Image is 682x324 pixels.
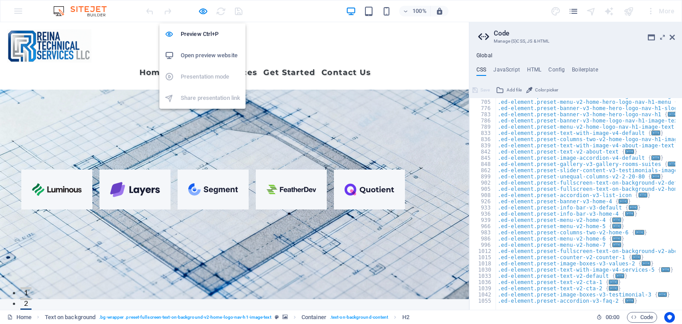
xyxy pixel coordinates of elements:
[275,315,279,320] i: This element is a customizable preset
[402,312,409,323] span: Click to select. Double-click to edit
[470,248,496,254] div: 1012
[7,312,32,323] a: Click to cancel selection. Double-click to open Pages
[20,265,32,267] button: 1
[139,44,166,56] a: Home
[668,112,677,117] span: ...
[470,205,496,211] div: 933
[638,193,647,198] span: ...
[470,285,496,292] div: 1039
[658,292,667,297] span: ...
[330,312,389,323] span: . text-on-background-content
[651,174,660,179] span: ...
[507,85,522,95] span: Add file
[263,44,315,56] a: Get Started
[470,292,496,298] div: 1042
[651,130,660,135] span: ...
[606,312,619,323] span: 00 00
[609,280,618,284] span: ...
[282,315,288,320] i: This element contains a background
[635,230,644,235] span: ...
[470,242,496,248] div: 996
[470,167,496,174] div: 862
[612,314,613,320] span: :
[470,217,496,223] div: 939
[321,44,371,56] a: Contact Us
[470,118,496,124] div: 786
[612,236,621,241] span: ...
[651,155,660,160] span: ...
[625,211,634,216] span: ...
[619,199,627,204] span: ...
[495,85,523,95] button: Add file
[51,6,118,16] img: Editor Logo
[470,261,496,267] div: 1018
[181,50,240,61] h6: Open preview website
[629,205,638,210] span: ...
[668,162,677,166] span: ...
[615,273,624,278] span: ...
[220,44,257,56] a: Services
[99,312,271,323] span: . bg-wrapper .preset-fullscreen-text-on-background-v2-home-logo-nav-h1-image-text
[664,312,675,323] button: Usercentrics
[470,142,496,149] div: 839
[7,7,91,40] img: reinatechserv.ae
[642,261,650,266] span: ...
[399,6,431,16] button: 100%
[493,67,519,76] h4: JavaScript
[470,186,496,192] div: 905
[535,85,558,95] span: Color picker
[631,312,653,323] span: Code
[476,67,486,76] h4: CSS
[568,6,579,16] button: pages
[301,312,326,323] span: Click to select. Double-click to edit
[470,192,496,198] div: 908
[568,6,579,16] i: Pages (Ctrl+Alt+S)
[45,312,96,323] span: Click to select. Double-click to edit
[470,211,496,217] div: 936
[470,136,496,142] div: 836
[470,198,496,205] div: 926
[661,267,670,272] span: ...
[45,312,409,323] nav: breadcrumb
[470,174,496,180] div: 899
[470,254,496,261] div: 1015
[436,7,444,15] i: On resize automatically adjust zoom level to fit chosen device.
[20,286,32,288] button: 3
[470,298,496,304] div: 1055
[470,267,496,273] div: 1030
[470,223,496,229] div: 966
[625,298,634,303] span: ...
[470,155,496,161] div: 845
[609,286,618,291] span: ...
[181,29,240,40] h6: Preview Ctrl+P
[470,229,496,236] div: 983
[625,149,634,154] span: ...
[470,149,496,155] div: 842
[470,279,496,285] div: 1036
[470,236,496,242] div: 986
[612,224,621,229] span: ...
[470,130,496,136] div: 833
[612,242,621,247] span: ...
[172,44,214,56] a: About Us
[494,29,675,37] h2: Code
[548,67,565,76] h4: Config
[470,124,496,130] div: 789
[612,217,621,222] span: ...
[572,67,598,76] h4: Boilerplate
[632,255,641,260] span: ...
[470,105,496,111] div: 776
[527,67,542,76] h4: HTML
[412,6,427,16] h6: 100%
[476,52,492,59] h4: Global
[494,37,657,45] h3: Manage (S)CSS, JS & HTML
[470,111,496,118] div: 783
[470,99,496,105] div: 705
[470,273,496,279] div: 1033
[470,180,496,186] div: 902
[470,161,496,167] div: 848
[525,85,559,95] button: Color picker
[20,276,32,278] button: 2
[627,312,657,323] button: Code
